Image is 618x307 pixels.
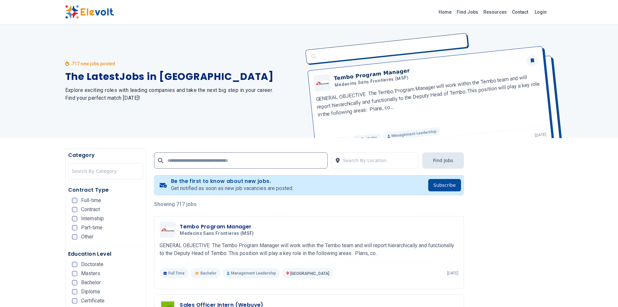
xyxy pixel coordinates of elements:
input: Masters [72,271,77,276]
span: Internship [81,216,104,221]
input: Contract [72,207,77,212]
img: Medecins Sans Frontieres (MSF) [161,228,174,232]
span: Diploma [81,289,100,294]
button: Subscribe [428,179,461,191]
input: Certificate [72,298,77,303]
a: Find Jobs [454,7,481,17]
span: Doctorate [81,262,103,267]
h1: The Latest Jobs in [GEOGRAPHIC_DATA] [65,71,301,83]
h2: Explore exciting roles with leading companies and take the next big step in your career. Find you... [65,86,301,102]
p: Showing 717 jobs [154,200,464,208]
span: [GEOGRAPHIC_DATA] [290,271,329,276]
span: Other [81,234,93,239]
h3: Tembo Program Manager [180,223,257,231]
p: GENERAL OBJECTIVE The Tembo Program Manager will work within the Tembo team and will report hiera... [160,242,458,257]
span: Bachelor [200,271,216,276]
input: Internship [72,216,77,221]
input: Doctorate [72,262,77,267]
input: Part-time [72,225,77,230]
span: Certificate [81,298,104,303]
input: Diploma [72,289,77,294]
a: Resources [481,7,509,17]
span: Masters [81,271,100,276]
input: Bachelor [72,280,77,285]
button: Find Jobs [422,152,464,169]
h5: Education Level [68,250,144,258]
span: Bachelor [81,280,101,285]
p: [DATE] [447,271,458,276]
h4: Be the first to know about new jobs. [171,178,293,185]
span: Full-time [81,198,101,203]
h5: Contract Type [68,186,144,194]
span: Contract [81,207,100,212]
p: Full Time [160,268,188,278]
p: 717 new jobs posted [72,60,115,67]
span: Medecins Sans Frontieres (MSF) [180,231,254,237]
input: Full-time [72,198,77,203]
img: Elevolt [65,5,114,19]
p: Management Leadership [223,268,280,278]
h5: Category [68,151,144,159]
a: Home [436,7,454,17]
input: Other [72,234,77,239]
p: Get notified as soon as new job vacancies are posted. [171,185,293,192]
a: Contact [509,7,531,17]
span: Part-time [81,225,103,230]
a: Login [531,6,551,19]
a: Medecins Sans Frontieres (MSF)Tembo Program ManagerMedecins Sans Frontieres (MSF)GENERAL OBJECTIV... [160,222,458,278]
